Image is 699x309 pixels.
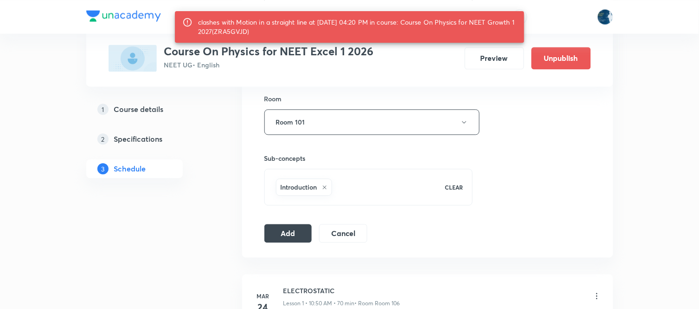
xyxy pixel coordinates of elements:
button: Add [264,224,312,243]
h5: Course details [114,104,164,115]
a: 2Specifications [86,130,212,148]
h6: Room [264,94,282,104]
h5: Schedule [114,163,146,174]
h5: Specifications [114,133,163,145]
img: 77D7EF7A-BC62-4F7E-8D6F-54731B76E0AC_plus.png [109,45,157,72]
h6: Sub-concepts [264,153,473,163]
p: • Room Room 106 [355,299,400,308]
p: 1 [97,104,109,115]
p: Lesson 1 • 10:50 AM • 70 min [283,299,355,308]
button: Room 101 [264,109,480,135]
h6: Mar [254,292,272,300]
img: Company Logo [86,10,161,21]
button: Preview [465,47,524,69]
h6: Introduction [281,182,317,192]
button: avatar [513,9,527,24]
a: Company Logo [86,10,161,24]
button: Unpublish [532,47,591,69]
p: 3 [97,163,109,174]
h3: Course On Physics for NEET Excel 1 2026 [164,45,374,58]
button: Cancel [319,224,367,243]
div: clashes with Motion in a straight line at [DATE] 04:20 PM in course: Course On Physics for NEET G... [198,14,517,40]
p: CLEAR [445,183,463,191]
p: NEET UG • English [164,60,374,70]
p: 2 [97,133,109,145]
h6: ELECTROSTATIC [283,286,400,296]
a: 1Course details [86,100,212,118]
img: Lokeshwar Chiluveru [597,9,613,25]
